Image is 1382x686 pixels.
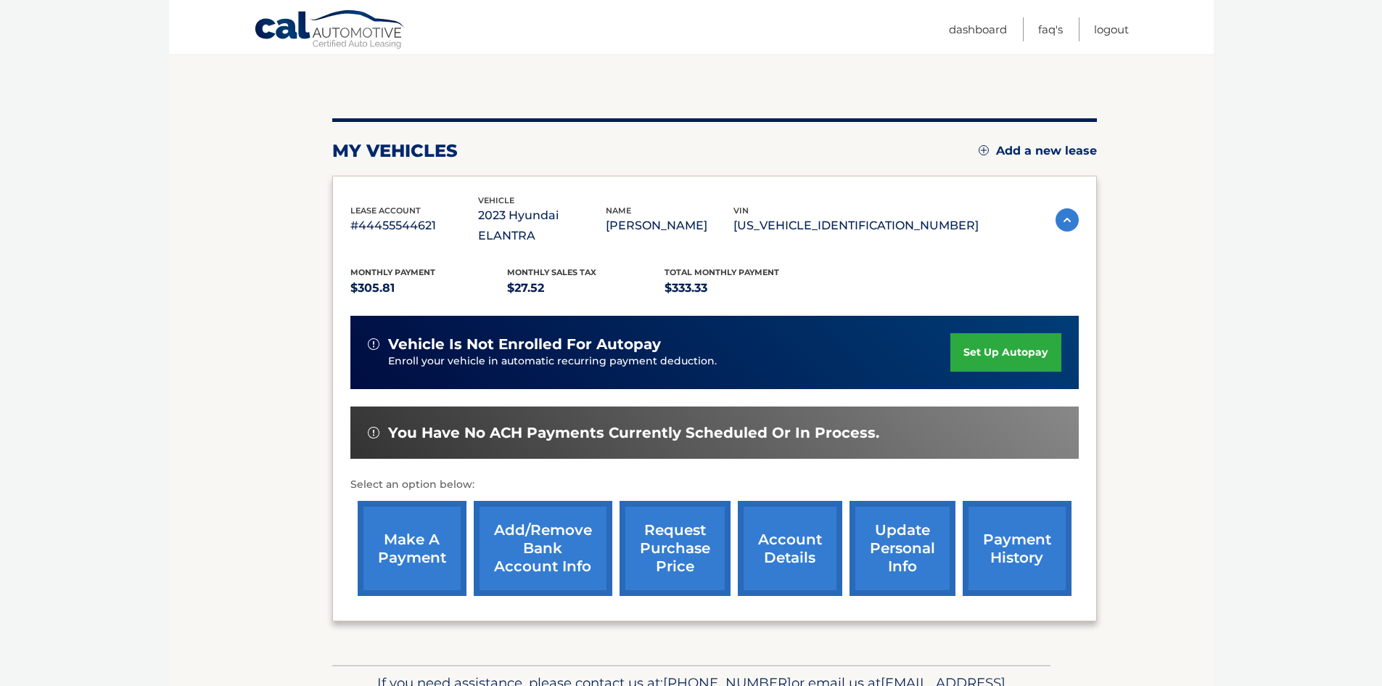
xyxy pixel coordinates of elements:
[949,17,1007,41] a: Dashboard
[979,145,989,155] img: add.svg
[1094,17,1129,41] a: Logout
[1038,17,1063,41] a: FAQ's
[665,278,822,298] p: $333.33
[850,501,955,596] a: update personal info
[733,216,979,236] p: [US_VEHICLE_IDENTIFICATION_NUMBER]
[979,144,1097,158] a: Add a new lease
[350,476,1079,494] p: Select an option below:
[733,205,749,216] span: vin
[474,501,612,596] a: Add/Remove bank account info
[478,205,606,246] p: 2023 Hyundai ELANTRA
[620,501,731,596] a: request purchase price
[665,267,779,277] span: Total Monthly Payment
[1056,208,1079,232] img: accordion-active.svg
[478,195,514,205] span: vehicle
[350,278,508,298] p: $305.81
[350,216,478,236] p: #44455544621
[368,427,379,438] img: alert-white.svg
[388,335,661,354] span: vehicle is not enrolled for autopay
[368,338,379,350] img: alert-white.svg
[950,333,1061,372] a: set up autopay
[388,354,951,369] p: Enroll your vehicle in automatic recurring payment deduction.
[507,267,596,277] span: Monthly sales Tax
[738,501,842,596] a: account details
[358,501,466,596] a: make a payment
[332,140,458,162] h2: my vehicles
[350,205,421,216] span: lease account
[963,501,1072,596] a: payment history
[388,424,879,442] span: You have no ACH payments currently scheduled or in process.
[254,9,406,52] a: Cal Automotive
[606,205,631,216] span: name
[606,216,733,236] p: [PERSON_NAME]
[507,278,665,298] p: $27.52
[350,267,435,277] span: Monthly Payment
